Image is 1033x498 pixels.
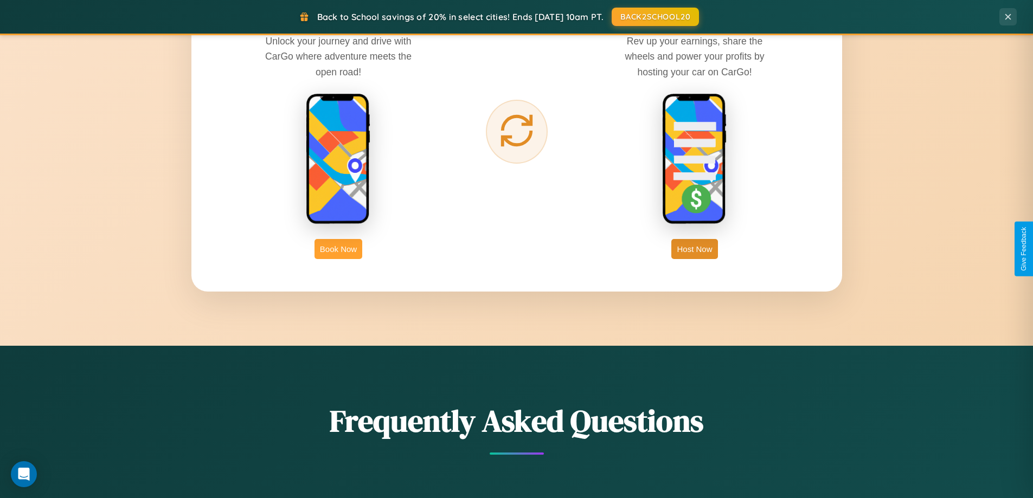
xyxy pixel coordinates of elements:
p: Unlock your journey and drive with CarGo where adventure meets the open road! [257,34,420,79]
p: Rev up your earnings, share the wheels and power your profits by hosting your car on CarGo! [613,34,776,79]
div: Open Intercom Messenger [11,461,37,487]
h2: Frequently Asked Questions [191,400,842,442]
button: Host Now [671,239,717,259]
div: Give Feedback [1020,227,1028,271]
img: rent phone [306,93,371,225]
img: host phone [662,93,727,225]
button: Book Now [315,239,362,259]
button: BACK2SCHOOL20 [612,8,699,26]
span: Back to School savings of 20% in select cities! Ends [DATE] 10am PT. [317,11,604,22]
